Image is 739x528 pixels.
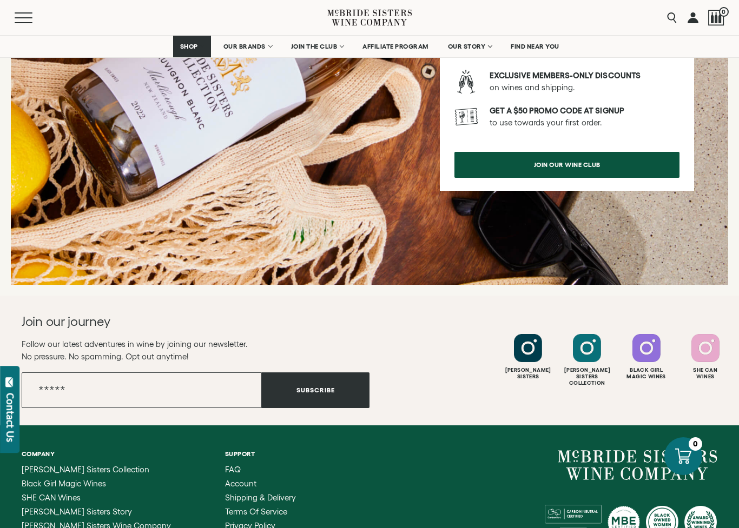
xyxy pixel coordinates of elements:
[22,313,335,330] h2: Join our journey
[173,36,211,57] a: SHOP
[689,437,702,451] div: 0
[355,36,436,57] a: AFFILIATE PROGRAM
[500,334,556,380] a: Follow McBride Sisters on Instagram [PERSON_NAME]Sisters
[22,507,184,516] a: McBride Sisters Story
[223,43,266,50] span: OUR BRANDS
[719,7,729,17] span: 0
[504,36,566,57] a: FIND NEAR YOU
[180,43,199,50] span: SHOP
[454,152,679,178] a: join our wine club
[225,465,311,474] a: FAQ
[225,493,296,502] span: Shipping & Delivery
[559,334,615,386] a: Follow McBride Sisters Collection on Instagram [PERSON_NAME] SistersCollection
[511,43,559,50] span: FIND NEAR YOU
[500,367,556,380] div: [PERSON_NAME] Sisters
[677,367,734,380] div: She Can Wines
[225,507,311,516] a: Terms of Service
[225,465,241,474] span: FAQ
[284,36,351,57] a: JOIN THE CLUB
[362,43,428,50] span: AFFILIATE PROGRAM
[225,507,287,516] span: Terms of Service
[262,372,369,408] button: Subscribe
[225,479,256,488] span: Account
[5,393,16,442] div: Contact Us
[559,367,615,386] div: [PERSON_NAME] Sisters Collection
[22,372,262,408] input: Email
[22,465,184,474] a: McBride Sisters Collection
[448,43,486,50] span: OUR STORY
[22,493,81,502] span: SHE CAN Wines
[441,36,499,57] a: OUR STORY
[618,334,675,380] a: Follow Black Girl Magic Wines on Instagram Black GirlMagic Wines
[22,465,149,474] span: [PERSON_NAME] Sisters Collection
[515,154,619,175] span: join our wine club
[291,43,338,50] span: JOIN THE CLUB
[677,334,734,380] a: Follow SHE CAN Wines on Instagram She CanWines
[15,12,54,23] button: Mobile Menu Trigger
[216,36,279,57] a: OUR BRANDS
[490,70,679,93] p: on wines and shipping.
[225,479,311,488] a: Account
[22,493,184,502] a: SHE CAN Wines
[22,479,184,488] a: Black Girl Magic Wines
[618,367,675,380] div: Black Girl Magic Wines
[490,105,679,129] p: to use towards your first order.
[22,338,369,363] p: Follow our latest adventures in wine by joining our newsletter. No pressure. No spamming. Opt out...
[558,450,717,480] a: McBride Sisters Wine Company
[22,479,106,488] span: Black Girl Magic Wines
[225,493,311,502] a: Shipping & Delivery
[490,71,641,80] strong: Exclusive members-only discounts
[22,507,132,516] span: [PERSON_NAME] Sisters Story
[490,106,624,115] strong: Get a $50 promo code at signup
